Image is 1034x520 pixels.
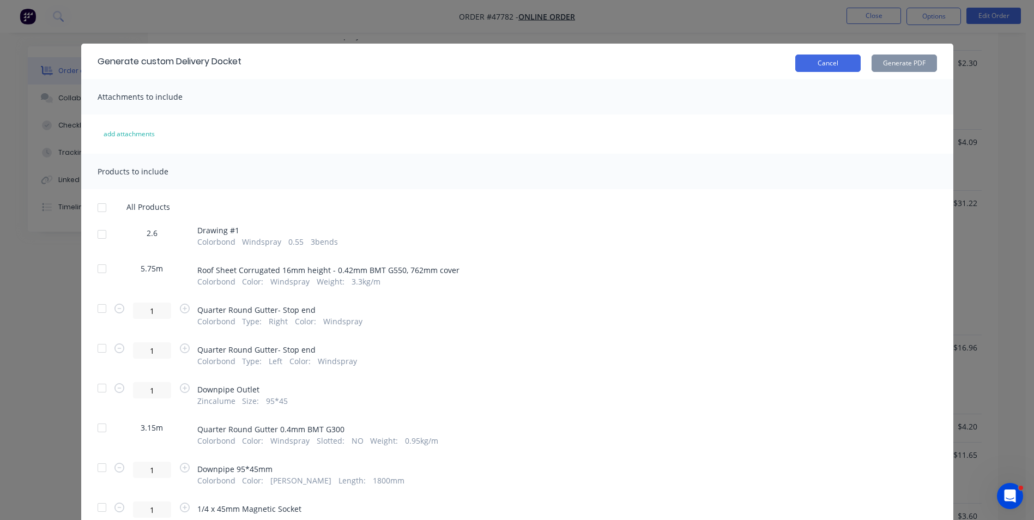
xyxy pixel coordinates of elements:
iframe: Intercom live chat [997,483,1023,509]
span: 0.55 [288,236,304,247]
span: Color : [242,435,263,446]
span: Quarter Round Gutter 0.4mm BMT G300 [197,424,439,435]
span: Windspray [323,316,362,327]
span: All Products [126,201,177,213]
span: Color : [242,475,263,486]
span: Downpipe Outlet [197,384,288,395]
span: Windspray [270,435,310,446]
span: Right [269,316,288,327]
span: NO [352,435,364,446]
span: Products to include [98,166,168,177]
span: Slotted : [317,435,344,446]
span: 2.6 [147,227,158,239]
span: 3.15m [134,422,170,433]
span: Length : [338,475,366,486]
button: Generate PDF [872,55,937,72]
span: Drawing # 1 [197,225,338,236]
span: Weight : [317,276,344,287]
span: Windspray [242,236,281,247]
span: Quarter Round Gutter- Stop end [197,344,357,355]
span: Colorbond [197,316,235,327]
span: 1800mm [373,475,404,486]
span: Attachments to include [98,92,183,102]
span: Colorbond [197,435,235,446]
span: 1/4 x 45mm Magnetic Socket [197,503,301,515]
span: Type : [242,355,262,367]
span: Colorbond [197,236,235,247]
span: Windspray [318,355,357,367]
button: add attachments [92,125,166,143]
span: Windspray [270,276,310,287]
span: Colorbond [197,276,235,287]
span: Colorbond [197,355,235,367]
span: Roof Sheet Corrugated 16mm height - 0.42mm BMT G550, 762mm cover [197,264,459,276]
span: 95*45 [266,395,288,407]
span: Colorbond [197,475,235,486]
span: Color : [295,316,316,327]
span: Size : [242,395,259,407]
span: 5.75m [134,263,170,274]
span: 3.3kg/m [352,276,380,287]
button: Cancel [795,55,861,72]
span: Type : [242,316,262,327]
span: Color : [242,276,263,287]
span: Zincalume [197,395,235,407]
span: [PERSON_NAME] [270,475,331,486]
div: Generate custom Delivery Docket [98,55,241,68]
span: Left [269,355,282,367]
span: Color : [289,355,311,367]
span: Weight : [370,435,398,446]
span: Quarter Round Gutter- Stop end [197,304,362,316]
span: 3 bends [311,236,338,247]
span: Downpipe 95*45mm [197,463,404,475]
span: 0.95kg/m [405,435,438,446]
